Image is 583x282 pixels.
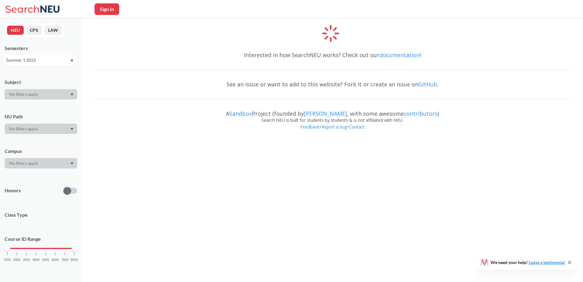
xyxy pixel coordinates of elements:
div: Subject [5,79,77,85]
div: Dropdown arrow [5,124,77,134]
span: 5000 [42,258,49,262]
a: Leave a testimonial [529,260,565,265]
svg: Dropdown arrow [70,93,73,96]
div: Search NEU is built for students by students & is not affiliated with NEU. [94,117,571,124]
svg: Dropdown arrow [70,162,73,165]
div: Summer 1 2025Dropdown arrow [5,55,77,65]
p: Course ID Range [5,236,77,243]
a: Report a bug [321,124,347,130]
button: NEU [7,26,24,35]
span: 1000 [4,258,11,262]
a: Feedback [300,124,320,130]
span: Class Type [5,211,77,218]
button: CPS [26,26,42,35]
span: We need your help! [491,260,565,265]
div: Campus [5,148,77,154]
a: contributors [404,110,438,117]
span: 4000 [32,258,40,262]
div: Semesters [5,45,77,52]
div: NU Path [5,113,77,120]
span: 8000 [71,258,78,262]
span: 2000 [13,258,20,262]
div: See an issue or want to add to this website? Fork it or create an issue on . [94,75,571,93]
div: Interested in how SearchNEU works? Check out our [94,46,571,64]
a: documentation! [379,51,421,59]
a: [PERSON_NAME] [304,110,347,117]
div: Dropdown arrow [5,89,77,99]
span: 7000 [61,258,69,262]
a: Sandbox [229,110,252,117]
a: Contact [349,124,365,130]
span: 6000 [52,258,59,262]
a: GitHub [418,81,437,88]
span: 3000 [23,258,30,262]
svg: Dropdown arrow [70,60,73,62]
div: • • [94,124,571,139]
div: A Project (founded by , with some awesome ) [94,105,571,117]
button: Sign In [95,3,119,15]
button: LAW [45,26,62,35]
div: Dropdown arrow [5,158,77,168]
p: Honors [5,187,21,194]
div: Summer 1 2025 [6,57,70,63]
svg: Dropdown arrow [70,128,73,130]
